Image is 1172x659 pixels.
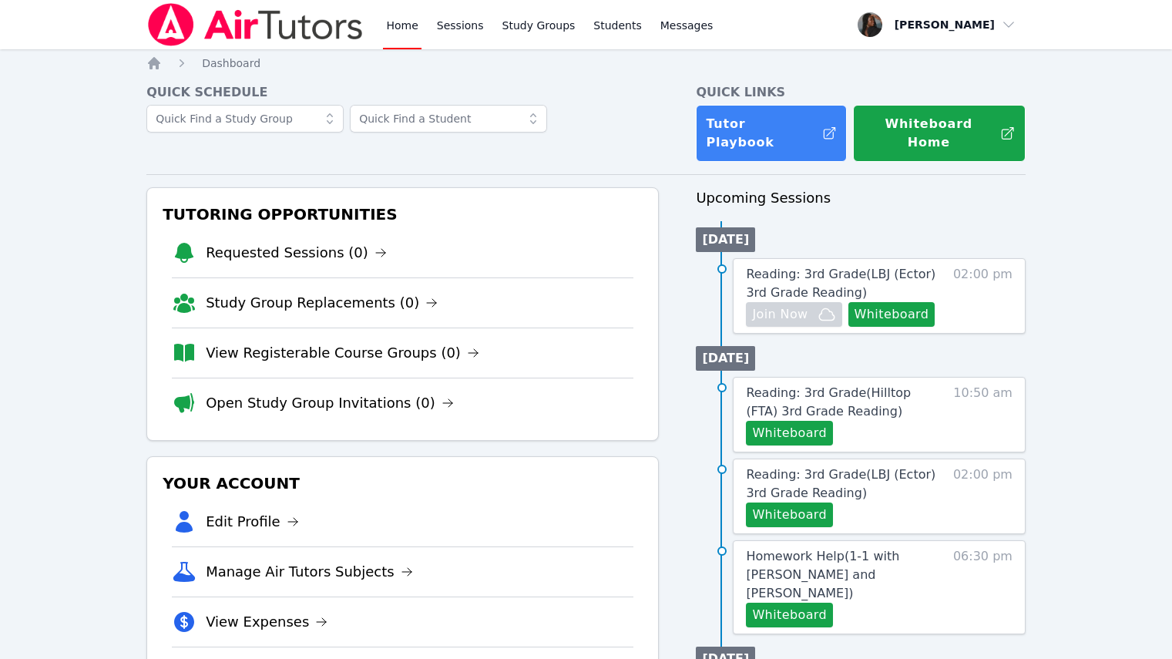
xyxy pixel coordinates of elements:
a: Dashboard [202,55,260,71]
span: 10:50 am [953,384,1012,445]
button: Whiteboard [746,603,833,627]
h3: Upcoming Sessions [696,187,1026,209]
input: Quick Find a Student [350,105,547,133]
a: Study Group Replacements (0) [206,292,438,314]
a: Homework Help(1-1 with [PERSON_NAME] and [PERSON_NAME]) [746,547,945,603]
a: Edit Profile [206,511,299,533]
a: Manage Air Tutors Subjects [206,561,413,583]
span: Messages [660,18,714,33]
a: Reading: 3rd Grade(LBJ (Ector) 3rd Grade Reading) [746,265,945,302]
li: [DATE] [696,227,755,252]
button: Whiteboard [746,503,833,527]
span: Reading: 3rd Grade ( Hilltop (FTA) 3rd Grade Reading ) [746,385,911,419]
a: Reading: 3rd Grade(LBJ (Ector) 3rd Grade Reading) [746,466,945,503]
button: Whiteboard Home [853,105,1026,162]
a: Open Study Group Invitations (0) [206,392,454,414]
input: Quick Find a Study Group [146,105,344,133]
span: Reading: 3rd Grade ( LBJ (Ector) 3rd Grade Reading ) [746,467,935,500]
h4: Quick Schedule [146,83,659,102]
span: 02:00 pm [953,265,1012,327]
button: Whiteboard [746,421,833,445]
a: View Expenses [206,611,327,633]
span: Dashboard [202,57,260,69]
span: Reading: 3rd Grade ( LBJ (Ector) 3rd Grade Reading ) [746,267,935,300]
h4: Quick Links [696,83,1026,102]
button: Whiteboard [848,302,935,327]
span: 06:30 pm [953,547,1012,627]
nav: Breadcrumb [146,55,1026,71]
li: [DATE] [696,346,755,371]
span: Join Now [752,305,808,324]
h3: Tutoring Opportunities [160,200,646,228]
a: Tutor Playbook [696,105,847,162]
span: Homework Help ( 1-1 with [PERSON_NAME] and [PERSON_NAME] ) [746,549,899,600]
img: Air Tutors [146,3,364,46]
button: Join Now [746,302,841,327]
a: Requested Sessions (0) [206,242,387,264]
h3: Your Account [160,469,646,497]
a: Reading: 3rd Grade(Hilltop (FTA) 3rd Grade Reading) [746,384,945,421]
a: View Registerable Course Groups (0) [206,342,479,364]
span: 02:00 pm [953,466,1012,527]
